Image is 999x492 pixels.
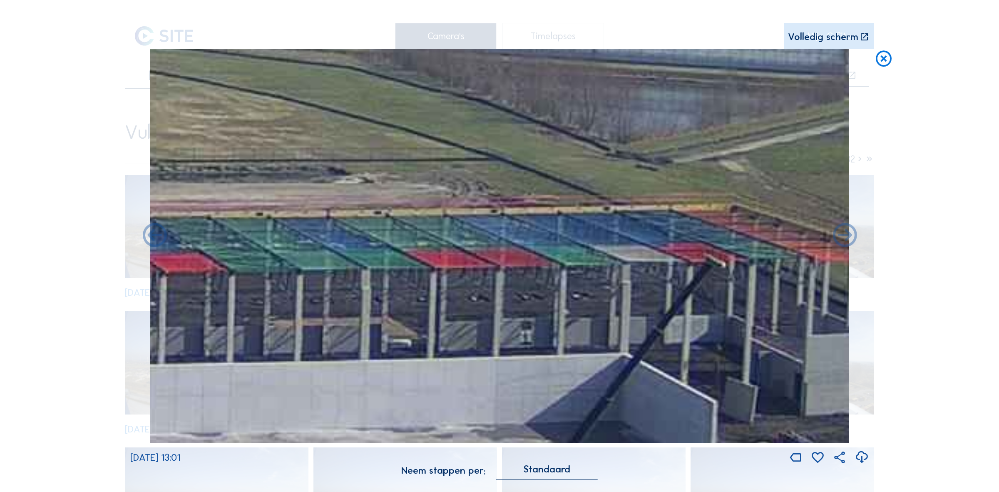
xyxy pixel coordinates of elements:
[401,466,486,475] div: Neem stappen per:
[130,452,180,463] span: [DATE] 13:01
[523,465,570,473] div: Standaard
[788,32,858,42] div: Volledig scherm
[496,465,598,480] div: Standaard
[150,49,849,443] img: Image
[830,222,859,250] i: Back
[140,222,169,250] i: Forward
